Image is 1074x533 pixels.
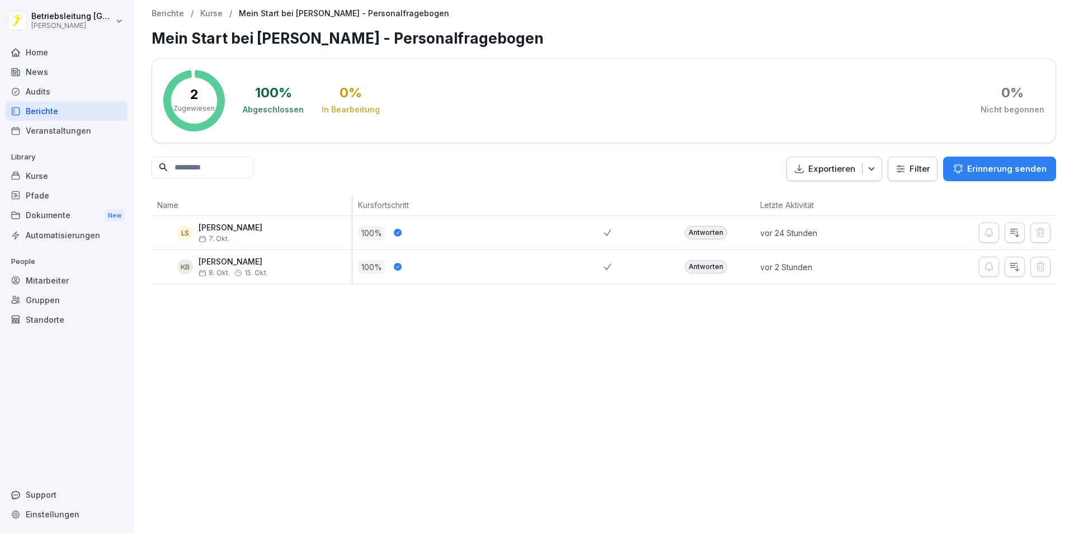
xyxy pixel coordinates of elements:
[239,9,449,18] p: Mein Start bei [PERSON_NAME] - Personalfragebogen
[895,163,930,174] div: Filter
[6,121,128,140] a: Veranstaltungen
[152,9,184,18] a: Berichte
[200,9,223,18] a: Kurse
[358,260,385,274] p: 100 %
[6,271,128,290] a: Mitarbeiter
[6,166,128,186] a: Kurse
[177,225,193,240] div: LS
[229,9,232,18] p: /
[888,157,937,181] button: Filter
[6,205,128,226] a: DokumenteNew
[6,504,128,524] a: Einstellungen
[760,227,880,239] p: vor 24 Stunden
[1001,86,1024,100] div: 0 %
[244,269,268,277] span: 15. Okt.
[243,104,304,115] div: Abgeschlossen
[6,62,128,82] a: News
[191,9,194,18] p: /
[6,290,128,310] a: Gruppen
[105,209,124,222] div: New
[31,22,113,30] p: [PERSON_NAME]
[6,82,128,101] a: Audits
[685,226,727,239] div: Antworten
[6,148,128,166] p: Library
[760,199,875,211] p: Letzte Aktivität
[967,163,1047,175] p: Erinnerung senden
[358,226,385,240] p: 100 %
[685,260,727,273] div: Antworten
[6,310,128,329] a: Standorte
[152,27,1056,49] h1: Mein Start bei [PERSON_NAME] - Personalfragebogen
[760,261,880,273] p: vor 2 Stunden
[6,43,128,62] a: Home
[6,101,128,121] a: Berichte
[6,225,128,245] a: Automatisierungen
[255,86,292,100] div: 100 %
[199,269,230,277] span: 8. Okt.
[199,257,268,267] p: [PERSON_NAME]
[190,88,199,101] p: 2
[157,199,346,211] p: Name
[173,103,215,114] p: Zugewiesen
[6,186,128,205] a: Pfade
[31,12,113,21] p: Betriebsleitung [GEOGRAPHIC_DATA]
[6,485,128,504] div: Support
[6,205,128,226] div: Dokumente
[340,86,362,100] div: 0 %
[943,157,1056,181] button: Erinnerung senden
[322,104,380,115] div: In Bearbeitung
[981,104,1044,115] div: Nicht begonnen
[358,199,598,211] p: Kursfortschritt
[199,223,262,233] p: [PERSON_NAME]
[6,253,128,271] p: People
[199,235,229,243] span: 7. Okt.
[808,163,855,176] p: Exportieren
[177,259,193,275] div: KB
[786,157,882,182] button: Exportieren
